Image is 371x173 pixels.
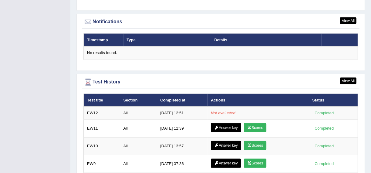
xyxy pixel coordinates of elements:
td: EW11 [84,120,120,137]
a: Scores [244,141,266,150]
a: Scores [244,123,266,132]
td: All [120,107,157,120]
td: All [120,155,157,173]
th: Timestamp [84,34,123,46]
td: EW12 [84,107,120,120]
td: [DATE] 07:36 [157,155,208,173]
a: View All [340,17,356,24]
th: Details [211,34,321,46]
div: Completed [312,161,336,167]
td: [DATE] 12:51 [157,107,208,120]
th: Status [309,94,358,107]
th: Type [123,34,211,46]
em: Not evaluated [211,111,235,115]
th: Test title [84,94,120,107]
div: No results found. [87,50,354,56]
a: Answer key [211,159,241,168]
td: [DATE] 13:57 [157,137,208,155]
div: Completed [312,110,336,116]
td: All [120,120,157,137]
a: Answer key [211,141,241,150]
td: EW9 [84,155,120,173]
a: Scores [244,159,266,168]
th: Completed at [157,94,208,107]
th: Actions [207,94,309,107]
td: EW10 [84,137,120,155]
div: Test History [83,78,358,87]
th: Section [120,94,157,107]
a: Answer key [211,123,241,132]
div: Notifications [83,17,358,27]
a: View All [340,78,356,84]
div: Completed [312,125,336,132]
td: All [120,137,157,155]
td: [DATE] 12:39 [157,120,208,137]
div: Completed [312,143,336,149]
